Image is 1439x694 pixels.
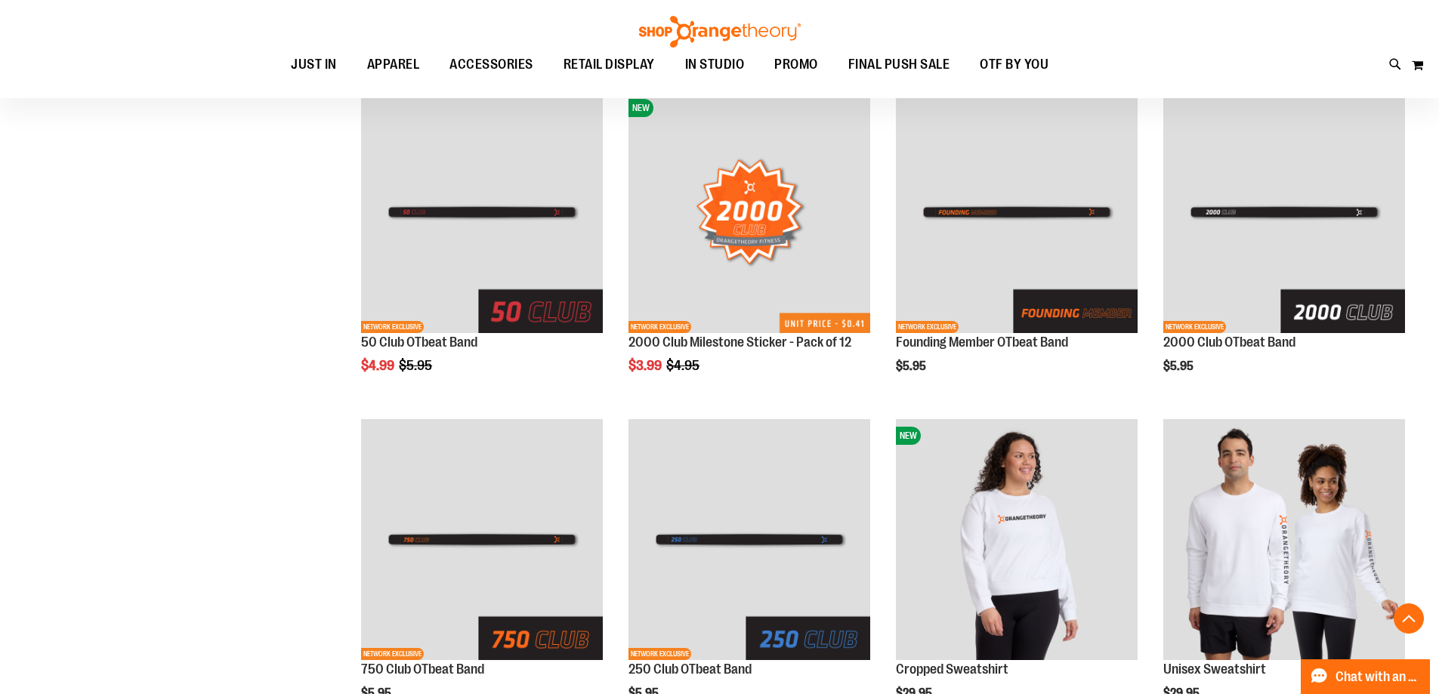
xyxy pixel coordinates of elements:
[1163,321,1226,333] span: NETWORK EXCLUSIVE
[774,48,818,82] span: PROMO
[1163,662,1266,677] a: Unisex Sweatshirt
[1394,603,1424,634] button: Back To Top
[896,662,1008,677] a: Cropped Sweatshirt
[361,648,424,660] span: NETWORK EXCLUSIVE
[361,335,477,350] a: 50 Club OTbeat Band
[621,84,878,412] div: product
[628,91,870,335] a: 2000 Club Milestone Sticker - Pack of 12NEWNETWORK EXCLUSIVE
[361,419,603,663] a: Main of 750 Club OTBeat BandNETWORK EXCLUSIVE
[367,48,420,82] span: APPAREL
[361,321,424,333] span: NETWORK EXCLUSIVE
[628,419,870,661] img: Main of 250 Club OTBeat Band
[628,335,851,350] a: 2000 Club Milestone Sticker - Pack of 12
[291,48,337,82] span: JUST IN
[896,359,928,373] span: $5.95
[361,91,603,333] img: Main View of 2024 50 Club OTBeat Band
[628,358,664,373] span: $3.99
[361,662,484,677] a: 750 Club OTbeat Band
[628,91,870,333] img: 2000 Club Milestone Sticker - Pack of 12
[888,84,1145,412] div: product
[896,427,921,445] span: NEW
[1163,419,1405,661] img: Unisex Sweatshirt
[1163,419,1405,663] a: Unisex Sweatshirt
[1163,91,1405,335] a: Main of 2000 Club OTBeat BandNETWORK EXCLUSIVE
[361,91,603,335] a: Main View of 2024 50 Club OTBeat BandNETWORK EXCLUSIVE
[1163,91,1405,333] img: Main of 2000 Club OTBeat Band
[848,48,950,82] span: FINAL PUSH SALE
[628,321,691,333] span: NETWORK EXCLUSIVE
[666,358,702,373] span: $4.95
[1163,359,1196,373] span: $5.95
[399,358,434,373] span: $5.95
[896,419,1138,663] a: Front of 2024 Q3 Balanced Basic Womens Cropped SweatshirtNEW
[896,335,1068,350] a: Founding Member OTbeat Band
[628,648,691,660] span: NETWORK EXCLUSIVE
[896,91,1138,335] a: Main of Founding Member OTBeat BandNETWORK EXCLUSIVE
[896,91,1138,333] img: Main of Founding Member OTBeat Band
[896,419,1138,661] img: Front of 2024 Q3 Balanced Basic Womens Cropped Sweatshirt
[1336,670,1421,684] span: Chat with an Expert
[361,358,397,373] span: $4.99
[980,48,1048,82] span: OTF BY YOU
[361,419,603,661] img: Main of 750 Club OTBeat Band
[685,48,745,82] span: IN STUDIO
[1156,84,1413,412] div: product
[628,662,752,677] a: 250 Club OTbeat Band
[1301,659,1431,694] button: Chat with an Expert
[628,99,653,117] span: NEW
[628,419,870,663] a: Main of 250 Club OTBeat BandNETWORK EXCLUSIVE
[449,48,533,82] span: ACCESSORIES
[564,48,655,82] span: RETAIL DISPLAY
[637,16,803,48] img: Shop Orangetheory
[354,84,610,412] div: product
[1163,335,1295,350] a: 2000 Club OTbeat Band
[896,321,959,333] span: NETWORK EXCLUSIVE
